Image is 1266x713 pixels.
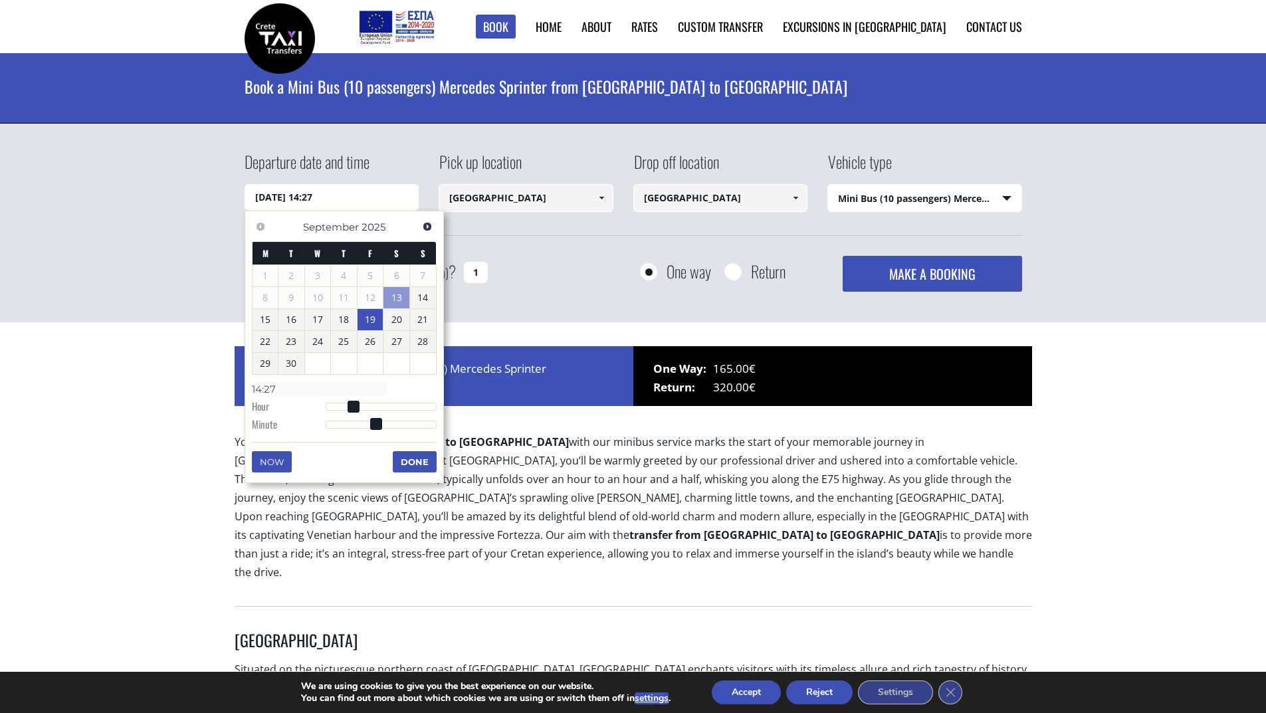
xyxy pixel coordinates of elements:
a: 27 [383,331,409,352]
span: 7 [410,265,436,286]
span: 10 [305,287,331,308]
span: 12 [358,287,383,308]
a: Previous [252,218,270,236]
h1: Book a Mini Bus (10 passengers) Mercedes Sprinter from [GEOGRAPHIC_DATA] to [GEOGRAPHIC_DATA] [245,53,1022,120]
b: transfer from [GEOGRAPHIC_DATA] to [GEOGRAPHIC_DATA] [629,528,940,542]
input: Select drop-off location [633,184,808,212]
a: 20 [383,309,409,330]
a: Excursions in [GEOGRAPHIC_DATA] [783,18,946,35]
a: 19 [358,309,383,330]
span: 6 [383,265,409,286]
span: One Way: [653,359,713,378]
p: You can find out more about which cookies we are using or switch them off in . [301,692,671,704]
span: Return: [653,378,713,397]
span: 8 [253,287,278,308]
span: Monday [263,247,268,260]
span: 5 [358,265,383,286]
span: Thursday [342,247,346,260]
input: Select pickup location [439,184,613,212]
span: Wednesday [314,247,320,260]
span: Mini Bus (10 passengers) Mercedes Sprinter [828,185,1021,213]
div: 165.00€ 320.00€ [633,346,1032,406]
a: Rates [631,18,658,35]
a: 14 [410,287,436,308]
a: 30 [278,353,304,374]
a: Next [419,218,437,236]
a: Contact us [966,18,1022,35]
button: Reject [786,680,853,704]
button: Settings [858,680,933,704]
a: Crete Taxi Transfers | Book a Mini Bus transfer from Heraklion airport to Rethymnon city | Crete ... [245,30,315,44]
span: Friday [368,247,372,260]
label: Drop off location [633,150,719,184]
button: MAKE A BOOKING [843,256,1021,292]
label: One way [667,263,711,280]
label: Departure date and time [245,150,369,184]
span: Sunday [421,247,425,260]
a: Home [536,18,562,35]
span: Saturday [394,247,399,260]
span: 2 [278,265,304,286]
p: We are using cookies to give you the best experience on our website. [301,680,671,692]
label: Return [751,263,786,280]
button: Close GDPR Cookie Banner [938,680,962,704]
a: Book [476,15,516,39]
a: 25 [331,331,357,352]
span: 1 [253,265,278,286]
a: 18 [331,309,357,330]
a: Show All Items [785,184,807,212]
span: 11 [331,287,357,308]
span: Tuesday [289,247,293,260]
a: 23 [278,331,304,352]
p: Situated on the picturesque northern coast of [GEOGRAPHIC_DATA], [GEOGRAPHIC_DATA] enchants visit... [235,660,1032,708]
h3: [GEOGRAPHIC_DATA] [235,630,1032,660]
span: Next [422,221,433,232]
a: 16 [278,309,304,330]
img: e-bannersEUERDF180X90.jpg [357,7,436,47]
a: 29 [253,353,278,374]
button: Done [393,451,437,472]
dt: Minute [252,417,326,435]
a: 24 [305,331,331,352]
span: 4 [331,265,357,286]
button: Accept [712,680,781,704]
button: Now [252,451,292,472]
a: 26 [358,331,383,352]
span: 2025 [362,221,385,233]
a: 13 [383,287,409,308]
label: Vehicle type [827,150,892,184]
span: 9 [278,287,304,308]
div: Price for 1 x Mini Bus (10 passengers) Mercedes Sprinter [235,346,633,406]
a: 15 [253,309,278,330]
p: Your with our minibus service marks the start of your memorable journey in [GEOGRAPHIC_DATA]. Upo... [235,433,1032,593]
button: settings [635,692,669,704]
a: 22 [253,331,278,352]
label: Pick up location [439,150,522,184]
span: 3 [305,265,331,286]
a: 28 [410,331,436,352]
span: Previous [255,221,266,232]
img: Crete Taxi Transfers | Book a Mini Bus transfer from Heraklion airport to Rethymnon city | Crete ... [245,3,315,74]
a: Custom Transfer [678,18,763,35]
a: About [581,18,611,35]
a: Show All Items [590,184,612,212]
dt: Hour [252,399,326,417]
a: 21 [410,309,436,330]
a: 17 [305,309,331,330]
span: September [303,221,359,233]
